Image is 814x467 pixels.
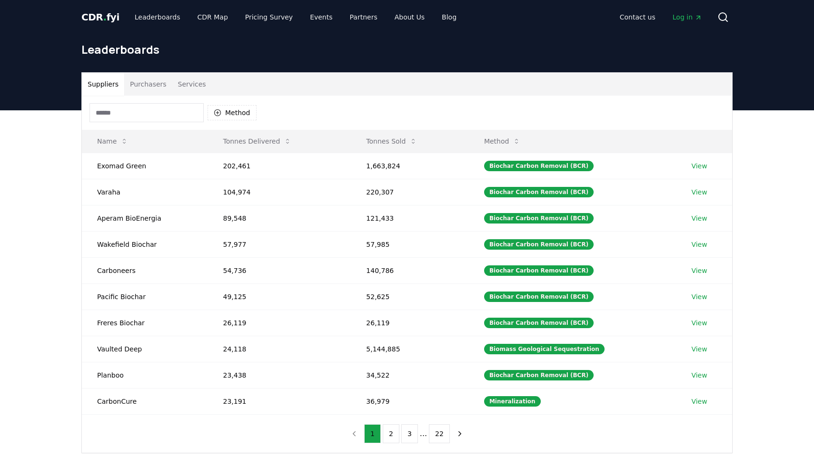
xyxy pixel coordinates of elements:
td: 140,786 [351,257,469,283]
div: Biomass Geological Sequestration [484,344,605,354]
a: Leaderboards [127,9,188,26]
a: Partners [342,9,385,26]
td: 202,461 [208,153,351,179]
td: 36,979 [351,388,469,414]
div: Biochar Carbon Removal (BCR) [484,370,594,380]
a: View [691,240,707,249]
nav: Main [127,9,464,26]
a: View [691,187,707,197]
td: 54,736 [208,257,351,283]
td: 57,977 [208,231,351,257]
td: Wakefield Biochar [82,231,208,257]
div: Biochar Carbon Removal (BCR) [484,265,594,276]
li: ... [420,428,427,439]
td: 49,125 [208,283,351,310]
td: 24,118 [208,336,351,362]
div: Biochar Carbon Removal (BCR) [484,292,594,302]
button: Name [89,132,136,151]
td: Exomad Green [82,153,208,179]
td: Planboo [82,362,208,388]
td: Aperam BioEnergia [82,205,208,231]
div: Biochar Carbon Removal (BCR) [484,161,594,171]
td: 26,119 [351,310,469,336]
td: 220,307 [351,179,469,205]
button: Tonnes Delivered [215,132,299,151]
td: Pacific Biochar [82,283,208,310]
div: Biochar Carbon Removal (BCR) [484,239,594,250]
h1: Leaderboards [81,42,733,57]
div: Mineralization [484,396,541,407]
button: 22 [429,424,450,443]
a: Pricing Survey [238,9,300,26]
a: View [691,292,707,302]
a: Contact us [612,9,663,26]
a: Blog [434,9,464,26]
span: CDR fyi [81,11,119,23]
a: CDR.fyi [81,10,119,24]
td: 1,663,824 [351,153,469,179]
a: About Us [387,9,432,26]
td: 52,625 [351,283,469,310]
button: Suppliers [82,73,124,96]
a: View [691,318,707,328]
td: 104,974 [208,179,351,205]
div: Biochar Carbon Removal (BCR) [484,187,594,197]
td: 34,522 [351,362,469,388]
div: Biochar Carbon Removal (BCR) [484,213,594,224]
td: 57,985 [351,231,469,257]
button: Purchasers [124,73,172,96]
span: . [103,11,107,23]
a: View [691,397,707,406]
button: 1 [364,424,381,443]
td: 121,433 [351,205,469,231]
td: Vaulted Deep [82,336,208,362]
td: 5,144,885 [351,336,469,362]
a: Log in [665,9,710,26]
button: 2 [383,424,399,443]
td: 26,119 [208,310,351,336]
a: View [691,266,707,275]
td: CarbonCure [82,388,208,414]
a: CDR Map [190,9,236,26]
a: View [691,214,707,223]
td: Freres Biochar [82,310,208,336]
td: 89,548 [208,205,351,231]
td: Carboneers [82,257,208,283]
button: Tonnes Sold [358,132,425,151]
a: View [691,370,707,380]
td: Varaha [82,179,208,205]
button: Method [208,105,257,120]
a: View [691,344,707,354]
button: Services [172,73,212,96]
td: 23,191 [208,388,351,414]
button: next page [452,424,468,443]
button: Method [476,132,528,151]
a: View [691,161,707,171]
td: 23,438 [208,362,351,388]
nav: Main [612,9,710,26]
span: Log in [673,12,702,22]
button: 3 [401,424,418,443]
a: Events [302,9,340,26]
div: Biochar Carbon Removal (BCR) [484,318,594,328]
